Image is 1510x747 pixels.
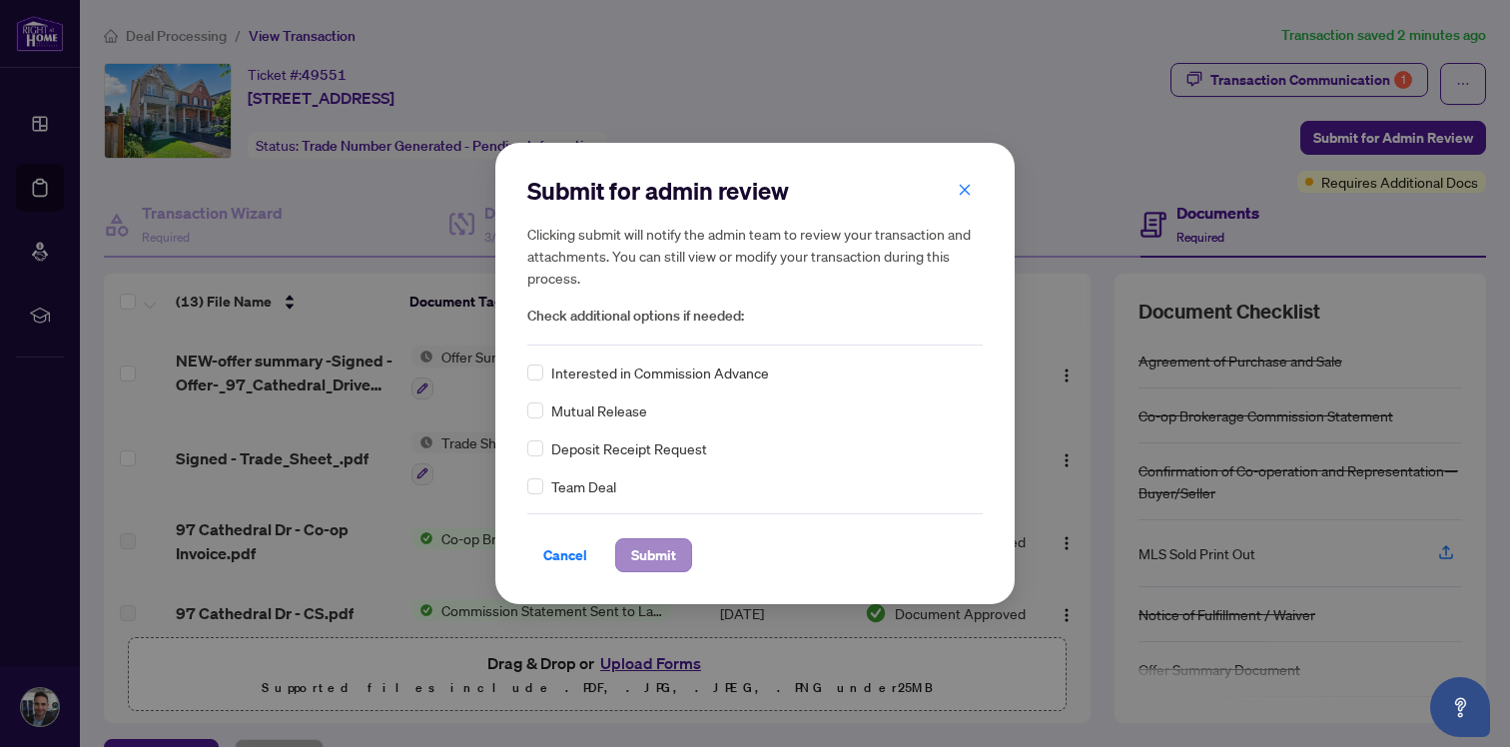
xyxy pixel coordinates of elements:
[958,183,972,197] span: close
[527,223,983,289] h5: Clicking submit will notify the admin team to review your transaction and attachments. You can st...
[615,538,692,572] button: Submit
[527,175,983,207] h2: Submit for admin review
[527,538,603,572] button: Cancel
[551,362,769,383] span: Interested in Commission Advance
[527,305,983,328] span: Check additional options if needed:
[543,539,587,571] span: Cancel
[1430,677,1490,737] button: Open asap
[551,399,647,421] span: Mutual Release
[551,437,707,459] span: Deposit Receipt Request
[631,539,676,571] span: Submit
[551,475,616,497] span: Team Deal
